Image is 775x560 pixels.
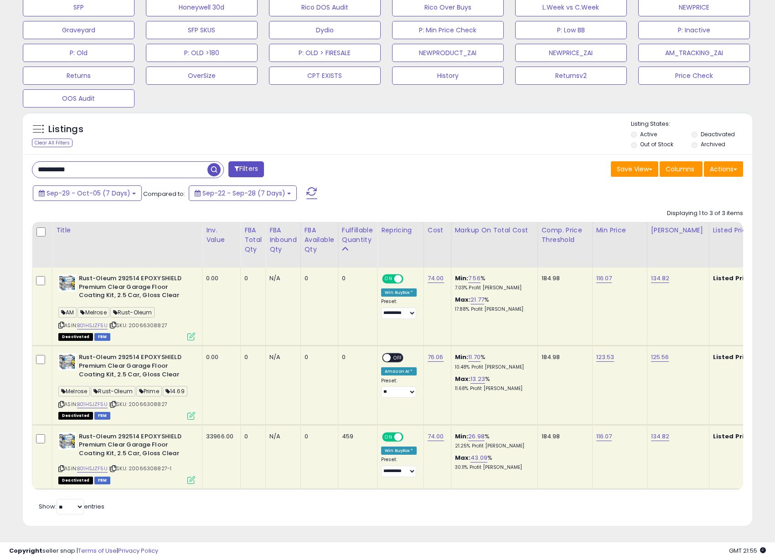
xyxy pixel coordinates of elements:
[381,457,417,477] div: Preset:
[392,21,504,39] button: P: Min Price Check
[713,274,754,283] b: Listed Price:
[269,353,294,361] div: N/A
[651,353,669,362] a: 125.56
[729,546,766,555] span: 2025-10-7 21:55 GMT
[143,190,185,198] span: Compared to:
[305,432,331,441] div: 0
[58,386,90,396] span: Melrose
[666,164,694,174] span: Columns
[206,432,233,441] div: 33966.00
[110,307,155,318] span: Rust-Oleum
[515,44,627,62] button: NEWPRICE_ZAI
[342,274,370,283] div: 0
[611,161,658,177] button: Save View
[713,432,754,441] b: Listed Price:
[640,140,673,148] label: Out of Stock
[58,307,77,318] span: AM
[91,386,135,396] span: Rust-Oleum
[136,386,162,396] span: Prime
[58,412,93,420] span: All listings that are unavailable for purchase on Amazon for any reason other than out-of-stock
[269,226,297,254] div: FBA inbound Qty
[381,378,417,398] div: Preset:
[383,275,394,283] span: ON
[33,185,142,201] button: Sep-29 - Oct-05 (7 Days)
[58,274,77,292] img: 51GTMx-Lp+L._SL40_.jpg
[163,386,187,396] span: 14.69
[244,353,258,361] div: 0
[58,477,93,484] span: All listings that are unavailable for purchase on Amazon for any reason other than out-of-stock
[146,44,258,62] button: P: OLD >180
[244,274,258,283] div: 0
[455,274,531,291] div: %
[9,546,42,555] strong: Copyright
[455,464,531,471] p: 30.11% Profit [PERSON_NAME]
[651,274,670,283] a: 134.82
[9,547,158,555] div: seller snap | |
[342,432,370,441] div: 459
[455,274,469,283] b: Min:
[146,67,258,85] button: OverSize
[428,432,444,441] a: 74.00
[596,226,643,235] div: Min Price
[189,185,297,201] button: Sep-22 - Sep-28 (7 Days)
[381,298,417,319] div: Preset:
[381,226,420,235] div: Repricing
[596,353,615,362] a: 123.53
[79,432,190,460] b: Rust-Oleum 292514 EPOXYSHIELD Premium Clear Garage Floor Coating Kit, 2.5 Car, Gloss Clear
[109,465,171,472] span: | SKU: 20066308827-1
[383,433,394,441] span: ON
[305,274,331,283] div: 0
[32,139,72,147] div: Clear All Filters
[94,333,111,341] span: FBM
[269,67,381,85] button: CPT EXISTS
[428,226,447,235] div: Cost
[269,44,381,62] button: P: OLD > FIRESALE
[455,432,531,449] div: %
[638,21,750,39] button: P: Inactive
[79,274,190,302] b: Rust-Oleum 292514 EPOXYSHIELD Premium Clear Garage Floor Coating Kit, 2.5 Car, Gloss Clear
[202,189,285,198] span: Sep-22 - Sep-28 (7 Days)
[206,226,237,245] div: Inv. value
[455,226,534,235] div: Markup on Total Cost
[58,353,195,418] div: ASIN:
[392,67,504,85] button: History
[269,432,294,441] div: N/A
[468,432,485,441] a: 26.98
[596,432,612,441] a: 116.07
[542,353,585,361] div: 184.98
[269,274,294,283] div: N/A
[58,432,195,483] div: ASIN:
[455,306,531,313] p: 17.88% Profit [PERSON_NAME]
[39,502,104,511] span: Show: entries
[146,21,258,39] button: SFP SKUS
[455,454,531,471] div: %
[631,120,752,128] p: Listing States:
[455,375,531,392] div: %
[455,364,531,370] p: 10.48% Profit [PERSON_NAME]
[402,275,417,283] span: OFF
[109,322,167,329] span: | SKU: 20066308827
[651,432,670,441] a: 134.82
[640,130,657,138] label: Active
[667,209,743,218] div: Displaying 1 to 3 of 3 items
[451,222,537,267] th: The percentage added to the cost of goods (COGS) that forms the calculator for Min & Max prices.
[402,433,417,441] span: OFF
[228,161,264,177] button: Filters
[470,295,484,304] a: 21.77
[701,140,725,148] label: Archived
[638,67,750,85] button: Price Check
[470,453,487,462] a: 43.09
[269,21,381,39] button: Dydio
[428,353,444,362] a: 76.06
[392,44,504,62] button: NEWPRODUCT_ZAI
[638,44,750,62] button: AM_TRACKING_ZAI
[381,367,417,375] div: Amazon AI *
[23,21,134,39] button: Graveyard
[77,307,109,318] span: Melrose
[58,353,77,370] img: 51GTMx-Lp+L._SL40_.jpg
[23,89,134,108] button: OOS Audit
[713,353,754,361] b: Listed Price:
[660,161,703,177] button: Columns
[77,465,108,473] a: B01HSJZF5U
[455,296,531,313] div: %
